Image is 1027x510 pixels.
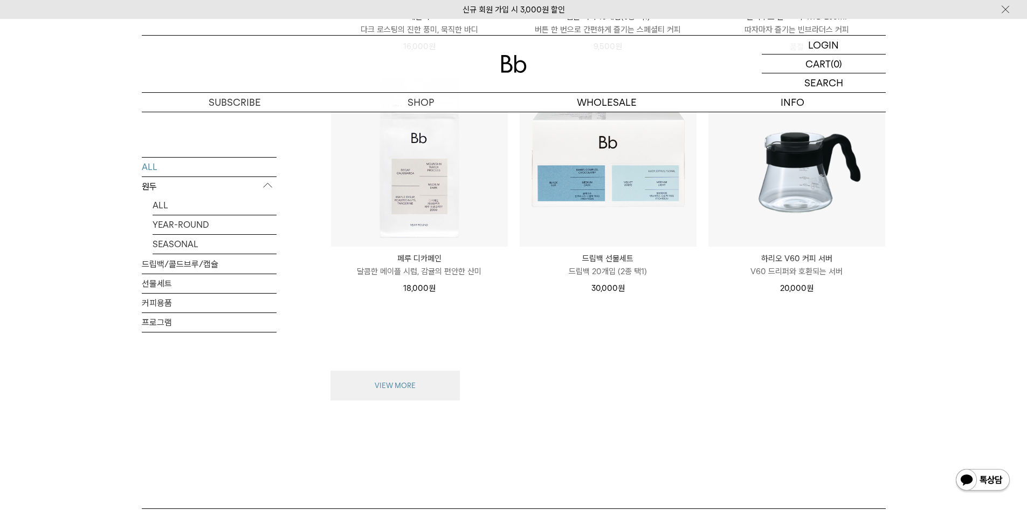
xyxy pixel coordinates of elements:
[700,93,886,112] p: INFO
[808,36,839,54] p: LOGIN
[142,176,277,196] p: 원두
[955,468,1011,494] img: 카카오톡 채널 1:1 채팅 버튼
[520,70,697,247] img: 드립백 선물세트
[762,55,886,73] a: CART (0)
[142,293,277,312] a: 커피용품
[501,55,527,73] img: 로고
[153,215,277,234] a: YEAR-ROUND
[142,312,277,331] a: 프로그램
[520,265,697,278] p: 드립백 20개입 (2종 택1)
[591,283,625,293] span: 30,000
[429,283,436,293] span: 원
[807,283,814,293] span: 원
[142,254,277,273] a: 드립백/콜드브루/캡슐
[708,265,885,278] p: V60 드리퍼와 호환되는 서버
[804,73,843,92] p: SEARCH
[328,93,514,112] a: SHOP
[142,157,277,176] a: ALL
[153,234,277,253] a: SEASONAL
[463,5,565,15] a: 신규 회원 가입 시 3,000원 할인
[618,283,625,293] span: 원
[403,283,436,293] span: 18,000
[831,55,842,73] p: (0)
[153,195,277,214] a: ALL
[708,252,885,278] a: 하리오 V60 커피 서버 V60 드리퍼와 호환되는 서버
[331,70,508,247] img: 페루 디카페인
[142,93,328,112] a: SUBSCRIBE
[142,274,277,293] a: 선물세트
[780,283,814,293] span: 20,000
[708,70,885,247] img: 하리오 V60 커피 서버
[330,371,460,401] button: VIEW MORE
[514,93,700,112] p: WHOLESALE
[805,55,831,73] p: CART
[762,36,886,55] a: LOGIN
[331,265,508,278] p: 달콤한 메이플 시럽, 감귤의 편안한 산미
[331,252,508,265] p: 페루 디카페인
[520,252,697,278] a: 드립백 선물세트 드립백 20개입 (2종 택1)
[331,252,508,278] a: 페루 디카페인 달콤한 메이플 시럽, 감귤의 편안한 산미
[708,252,885,265] p: 하리오 V60 커피 서버
[520,252,697,265] p: 드립백 선물세트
